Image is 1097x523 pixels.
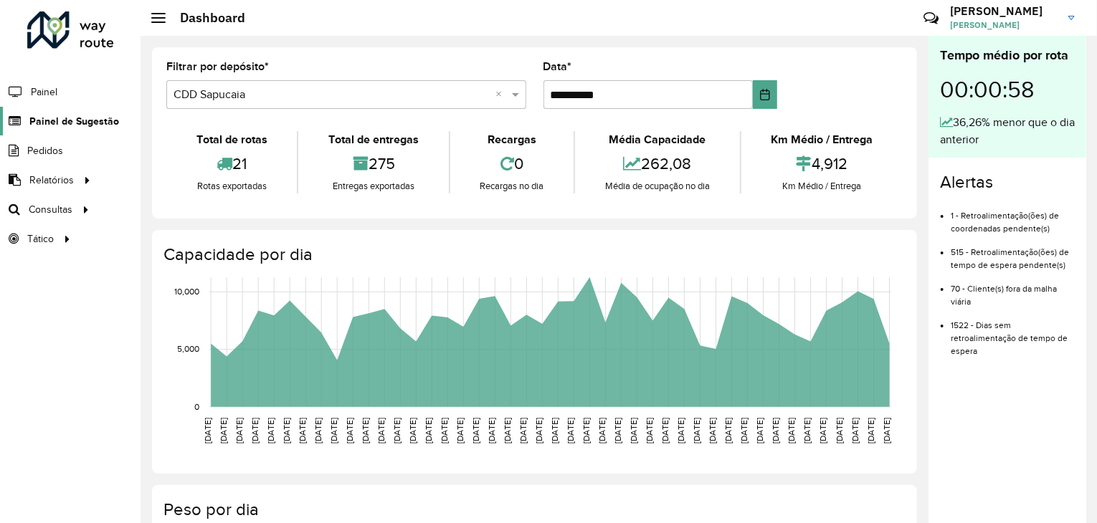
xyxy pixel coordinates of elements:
[471,418,480,443] text: [DATE]
[882,418,891,443] text: [DATE]
[579,131,736,148] div: Média Capacidade
[598,418,607,443] text: [DATE]
[234,418,244,443] text: [DATE]
[645,418,655,443] text: [DATE]
[850,418,860,443] text: [DATE]
[392,418,402,443] text: [DATE]
[454,148,570,179] div: 0
[302,148,445,179] div: 275
[487,418,496,443] text: [DATE]
[27,143,63,158] span: Pedidos
[313,418,323,443] text: [DATE]
[424,418,433,443] text: [DATE]
[866,418,875,443] text: [DATE]
[170,179,293,193] div: Rotas exportadas
[170,148,293,179] div: 21
[31,85,57,100] span: Painel
[163,499,903,520] h4: Peso por dia
[29,114,119,129] span: Painel de Sugestão
[534,418,543,443] text: [DATE]
[661,418,670,443] text: [DATE]
[163,244,903,265] h4: Capacidade por dia
[803,418,812,443] text: [DATE]
[302,131,445,148] div: Total de entregas
[345,418,354,443] text: [DATE]
[170,131,293,148] div: Total de rotas
[27,231,54,246] span: Tático
[630,418,639,443] text: [DATE]
[454,179,570,193] div: Recargas no dia
[745,179,899,193] div: Km Médio / Entrega
[787,418,797,443] text: [DATE]
[496,86,508,103] span: Clear all
[455,418,465,443] text: [DATE]
[298,418,307,443] text: [DATE]
[203,418,212,443] text: [DATE]
[940,46,1075,65] div: Tempo médio por rota
[266,418,275,443] text: [DATE]
[677,418,686,443] text: [DATE]
[940,172,1075,193] h4: Alertas
[503,418,512,443] text: [DATE]
[250,418,260,443] text: [DATE]
[194,402,199,411] text: 0
[408,418,417,443] text: [DATE]
[579,148,736,179] div: 262,08
[29,173,74,188] span: Relatórios
[950,19,1058,32] span: [PERSON_NAME]
[174,287,199,297] text: 10,000
[940,65,1075,114] div: 00:00:58
[940,114,1075,148] div: 36,26% menor que o dia anterior
[950,4,1058,18] h3: [PERSON_NAME]
[614,418,623,443] text: [DATE]
[29,202,72,217] span: Consultas
[951,198,1075,235] li: 1 - Retroalimentação(ões) de coordenadas pendente(s)
[440,418,449,443] text: [DATE]
[771,418,781,443] text: [DATE]
[219,418,228,443] text: [DATE]
[302,179,445,193] div: Entregas exportadas
[543,58,572,75] label: Data
[740,418,749,443] text: [DATE]
[693,418,702,443] text: [DATE]
[951,272,1075,308] li: 70 - Cliente(s) fora da malha viária
[282,418,291,443] text: [DATE]
[177,345,199,354] text: 5,000
[745,148,899,179] div: 4,912
[551,418,560,443] text: [DATE]
[361,418,370,443] text: [DATE]
[745,131,899,148] div: Km Médio / Entrega
[916,3,946,34] a: Contato Rápido
[166,58,269,75] label: Filtrar por depósito
[579,179,736,193] div: Média de ocupação no dia
[835,418,844,443] text: [DATE]
[753,80,777,109] button: Choose Date
[724,418,733,443] text: [DATE]
[756,418,765,443] text: [DATE]
[566,418,576,443] text: [DATE]
[951,235,1075,272] li: 515 - Retroalimentação(ões) de tempo de espera pendente(s)
[329,418,338,443] text: [DATE]
[819,418,828,443] text: [DATE]
[166,10,245,26] h2: Dashboard
[376,418,386,443] text: [DATE]
[582,418,592,443] text: [DATE]
[518,418,528,443] text: [DATE]
[454,131,570,148] div: Recargas
[951,308,1075,358] li: 1522 - Dias sem retroalimentação de tempo de espera
[708,418,718,443] text: [DATE]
